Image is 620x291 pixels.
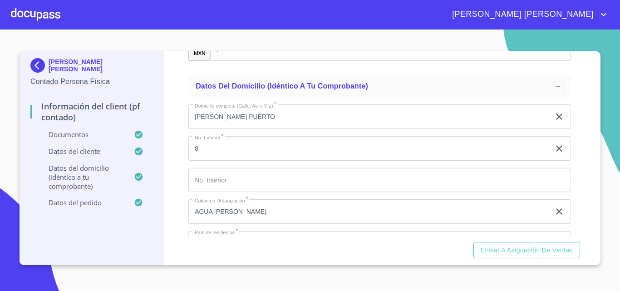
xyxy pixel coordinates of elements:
[30,147,134,156] p: Datos del cliente
[473,242,580,259] button: Enviar a Asignación de Ventas
[30,198,134,207] p: Datos del pedido
[554,143,565,154] button: clear input
[481,245,573,256] span: Enviar a Asignación de Ventas
[188,75,571,97] div: Datos del domicilio (idéntico a tu comprobante)
[445,7,598,22] span: [PERSON_NAME] [PERSON_NAME]
[30,101,153,123] p: Información del Client (PF contado)
[554,206,565,217] button: clear input
[196,82,368,90] span: Datos del domicilio (idéntico a tu comprobante)
[445,7,609,22] button: account of current user
[30,76,153,87] p: Contado Persona Física
[49,58,153,73] p: [PERSON_NAME] [PERSON_NAME]
[30,163,134,191] p: Datos del domicilio (idéntico a tu comprobante)
[554,111,565,122] button: clear input
[30,58,153,76] div: [PERSON_NAME] [PERSON_NAME]
[30,130,134,139] p: Documentos
[30,58,49,73] img: Docupass spot blue
[194,49,206,56] p: MXN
